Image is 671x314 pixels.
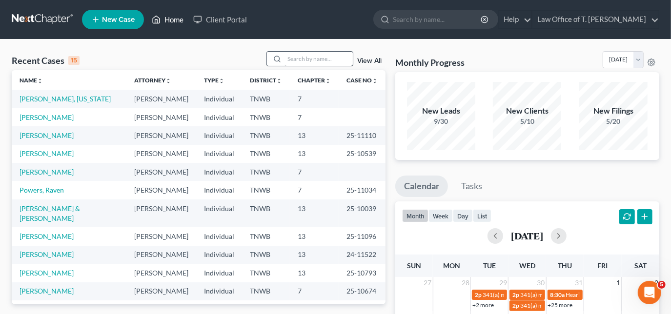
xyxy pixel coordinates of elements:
[566,291,642,298] span: Hearing for [PERSON_NAME]
[196,145,242,163] td: Individual
[520,291,614,298] span: 341(a) meeting for [PERSON_NAME]
[20,113,74,121] a: [PERSON_NAME]
[242,108,290,126] td: TNWB
[126,126,196,144] td: [PERSON_NAME]
[461,277,470,289] span: 28
[126,108,196,126] td: [PERSON_NAME]
[453,209,473,222] button: day
[134,77,171,84] a: Attorneyunfold_more
[658,281,666,289] span: 5
[579,117,648,126] div: 5/20
[196,163,242,181] td: Individual
[126,90,196,108] td: [PERSON_NAME]
[290,90,339,108] td: 7
[473,209,491,222] button: list
[196,181,242,199] td: Individual
[188,11,252,28] a: Client Portal
[12,55,80,66] div: Recent Cases
[242,181,290,199] td: TNWB
[475,291,482,298] span: 2p
[126,227,196,245] td: [PERSON_NAME]
[126,163,196,181] td: [PERSON_NAME]
[511,231,543,241] h2: [DATE]
[290,227,339,245] td: 13
[276,78,282,84] i: unfold_more
[242,199,290,227] td: TNWB
[483,291,577,298] span: 341(a) meeting for [PERSON_NAME]
[653,277,659,289] span: 2
[498,277,508,289] span: 29
[339,199,386,227] td: 25-10039
[242,163,290,181] td: TNWB
[443,261,460,270] span: Mon
[520,302,614,309] span: 341(a) meeting for [PERSON_NAME]
[532,11,659,28] a: Law Office of T. [PERSON_NAME]
[638,281,661,304] iframe: Intercom live chat
[242,246,290,264] td: TNWB
[290,108,339,126] td: 7
[402,209,428,222] button: month
[512,302,519,309] span: 2p
[346,77,378,84] a: Case Nounfold_more
[196,90,242,108] td: Individual
[20,95,111,103] a: [PERSON_NAME], [US_STATE]
[357,58,382,64] a: View All
[126,181,196,199] td: [PERSON_NAME]
[339,246,386,264] td: 24-11522
[20,77,43,84] a: Nameunfold_more
[493,117,561,126] div: 5/10
[196,246,242,264] td: Individual
[339,181,386,199] td: 25-11034
[290,163,339,181] td: 7
[20,250,74,258] a: [PERSON_NAME]
[196,264,242,282] td: Individual
[290,246,339,264] td: 13
[290,199,339,227] td: 13
[37,78,43,84] i: unfold_more
[634,261,647,270] span: Sat
[472,301,494,309] a: +2 more
[290,282,339,300] td: 7
[204,77,224,84] a: Typeunfold_more
[102,16,135,23] span: New Case
[395,57,465,68] h3: Monthly Progress
[290,126,339,144] td: 13
[452,176,491,197] a: Tasks
[483,261,496,270] span: Tue
[407,261,421,270] span: Sun
[126,145,196,163] td: [PERSON_NAME]
[20,204,80,222] a: [PERSON_NAME] & [PERSON_NAME]
[242,145,290,163] td: TNWB
[499,11,531,28] a: Help
[20,149,74,157] a: [PERSON_NAME]
[615,277,621,289] span: 1
[165,78,171,84] i: unfold_more
[242,227,290,245] td: TNWB
[196,126,242,144] td: Individual
[126,282,196,300] td: [PERSON_NAME]
[68,56,80,65] div: 15
[407,117,475,126] div: 9/30
[20,186,64,194] a: Powers, Raven
[250,77,282,84] a: Districtunfold_more
[20,131,74,139] a: [PERSON_NAME]
[126,264,196,282] td: [PERSON_NAME]
[196,282,242,300] td: Individual
[339,126,386,144] td: 25-11110
[428,209,453,222] button: week
[339,264,386,282] td: 25-10793
[548,301,573,309] a: +25 more
[20,168,74,176] a: [PERSON_NAME]
[285,52,353,66] input: Search by name...
[242,90,290,108] td: TNWB
[196,199,242,227] td: Individual
[196,108,242,126] td: Individual
[20,287,74,295] a: [PERSON_NAME]
[393,10,482,28] input: Search by name...
[290,181,339,199] td: 7
[147,11,188,28] a: Home
[407,105,475,117] div: New Leads
[242,282,290,300] td: TNWB
[196,227,242,245] td: Individual
[574,277,584,289] span: 31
